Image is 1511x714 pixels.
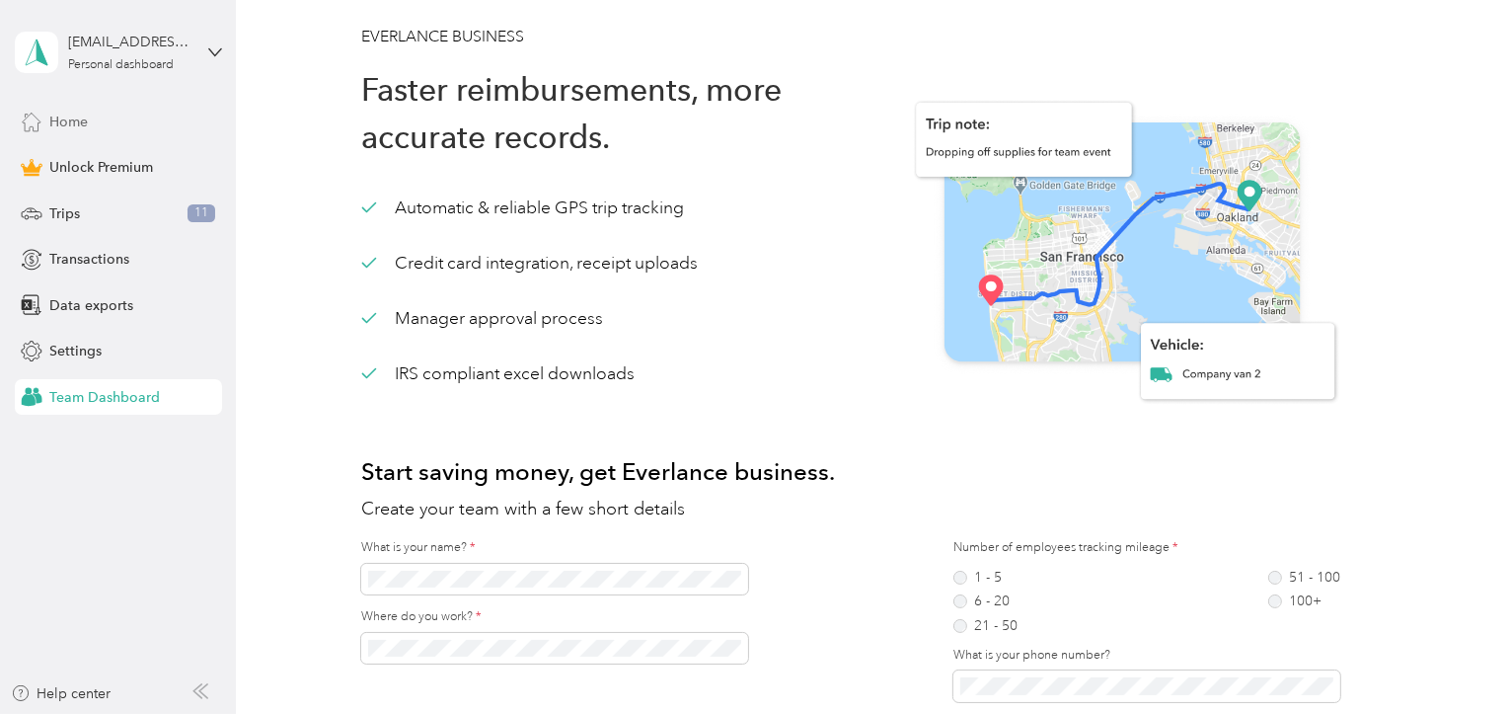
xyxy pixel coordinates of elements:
button: Help center [11,683,112,704]
span: Home [49,112,88,132]
label: 21 - 50 [953,619,1018,633]
label: 6 - 20 [953,595,1018,608]
div: Personal dashboard [68,59,174,71]
label: 1 - 5 [953,571,1018,585]
span: Team Dashboard [49,387,160,408]
div: Manager approval process [361,306,603,331]
h1: Faster reimbursements, more accurate records. [361,66,869,161]
label: What is your phone number? [953,647,1376,665]
h2: Create your team with a few short details [361,496,1375,522]
span: Unlock Premium [49,157,153,178]
div: IRS compliant excel downloads [361,361,635,386]
img: Teams mileage [869,66,1376,438]
div: [EMAIL_ADDRESS][DOMAIN_NAME] [68,32,191,52]
label: 100+ [1268,595,1340,608]
span: Transactions [49,249,129,270]
span: Trips [49,203,80,224]
label: 51 - 100 [1268,571,1340,585]
div: Automatic & reliable GPS trip tracking [361,196,684,220]
label: Where do you work? [361,608,784,626]
label: Number of employees tracking mileage [953,539,1340,557]
h1: Start saving money, get Everlance business. [361,448,1375,496]
iframe: Everlance-gr Chat Button Frame [1400,603,1511,714]
span: Settings [49,341,102,361]
span: Data exports [49,295,133,316]
h3: EVERLANCE BUSINESS [361,25,1375,49]
label: What is your name? [361,539,784,557]
span: 11 [188,204,215,222]
div: Credit card integration, receipt uploads [361,251,698,276]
